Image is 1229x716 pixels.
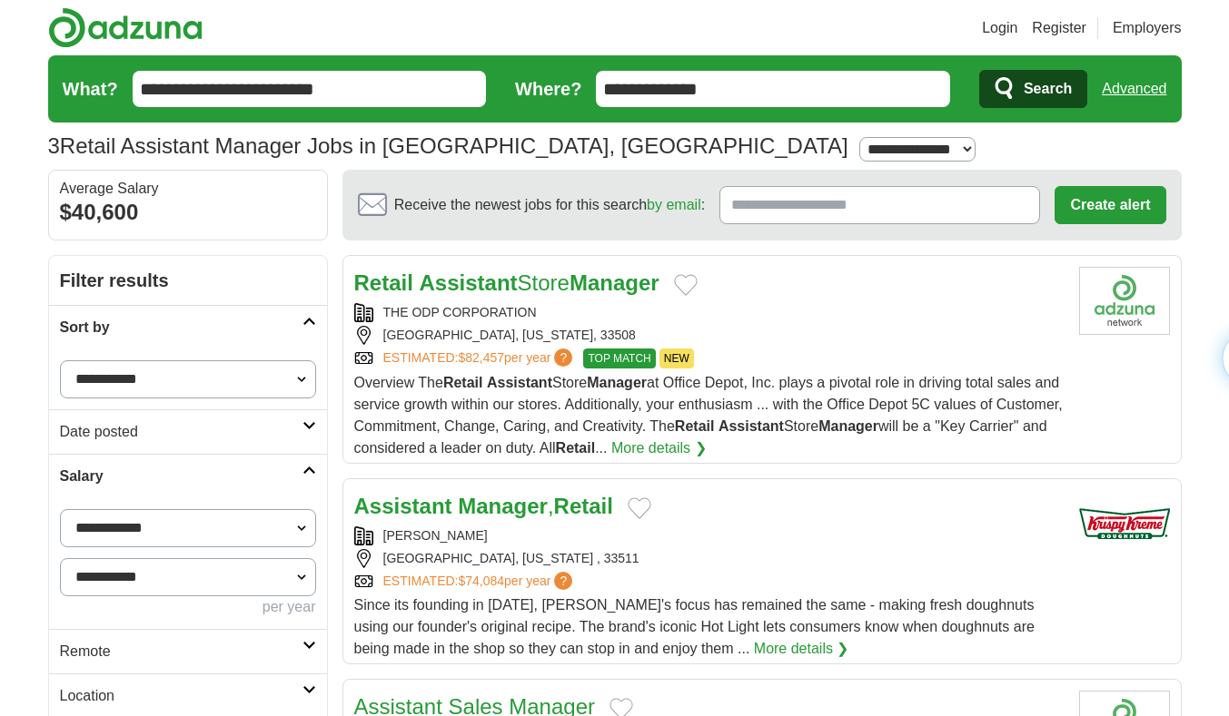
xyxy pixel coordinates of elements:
[979,70,1087,108] button: Search
[60,641,302,662] h2: Remote
[1079,267,1170,335] img: Company logo
[458,494,548,518] strong: Manager
[60,181,316,196] div: Average Salary
[60,685,302,707] h2: Location
[1024,71,1072,107] span: Search
[674,274,698,296] button: Add to favorite jobs
[60,421,302,443] h2: Date posted
[443,375,483,390] strong: Retail
[515,75,581,103] label: Where?
[420,270,518,295] strong: Assistant
[354,549,1065,568] div: [GEOGRAPHIC_DATA], [US_STATE] , 33511
[982,17,1017,39] a: Login
[458,350,504,365] span: $82,457
[394,194,705,216] span: Receive the newest jobs for this search :
[49,454,327,498] a: Salary
[487,375,552,390] strong: Assistant
[354,270,413,295] strong: Retail
[554,572,572,590] span: ?
[1102,71,1166,107] a: Advanced
[554,494,613,518] strong: Retail
[556,440,596,456] strong: Retail
[587,375,647,390] strong: Manager
[354,270,659,295] a: Retail AssistantStoreManager
[49,305,327,349] a: Sort by
[659,348,694,368] span: NEW
[49,629,327,673] a: Remote
[60,466,302,487] h2: Salary
[1032,17,1086,39] a: Register
[383,528,488,543] a: [PERSON_NAME]
[754,638,849,660] a: More details ❯
[49,409,327,454] a: Date posted
[1113,17,1182,39] a: Employers
[60,596,316,618] div: per year
[354,597,1035,656] span: Since its founding in [DATE], [PERSON_NAME]'s focus has remained the same - making fresh doughnut...
[49,256,327,305] h2: Filter results
[354,326,1065,345] div: [GEOGRAPHIC_DATA], [US_STATE], 33508
[48,133,848,158] h1: Retail Assistant Manager Jobs in [GEOGRAPHIC_DATA], [GEOGRAPHIC_DATA]
[354,303,1065,322] div: THE ODP CORPORATION
[48,130,60,162] span: 3
[611,437,707,459] a: More details ❯
[818,418,878,434] strong: Manager
[647,197,701,212] a: by email
[1079,490,1170,558] img: Krispy Kreme logo
[383,348,577,368] a: ESTIMATED:$82,457per year?
[554,348,572,367] span: ?
[719,418,784,434] strong: Assistant
[458,574,504,588] span: $74,084
[628,497,651,519] button: Add to favorite jobs
[1055,186,1165,224] button: Create alert
[583,348,655,368] span: TOP MATCH
[63,75,118,103] label: What?
[354,494,613,518] a: Assistant Manager,Retail
[48,7,203,48] img: Adzuna logo
[675,418,715,434] strong: Retail
[60,317,302,338] h2: Sort by
[354,494,452,518] strong: Assistant
[383,572,577,591] a: ESTIMATED:$74,084per year?
[354,375,1063,456] span: Overview The Store at Office Depot, Inc. plays a pivotal role in driving total sales and service ...
[570,270,659,295] strong: Manager
[60,196,316,229] div: $40,600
